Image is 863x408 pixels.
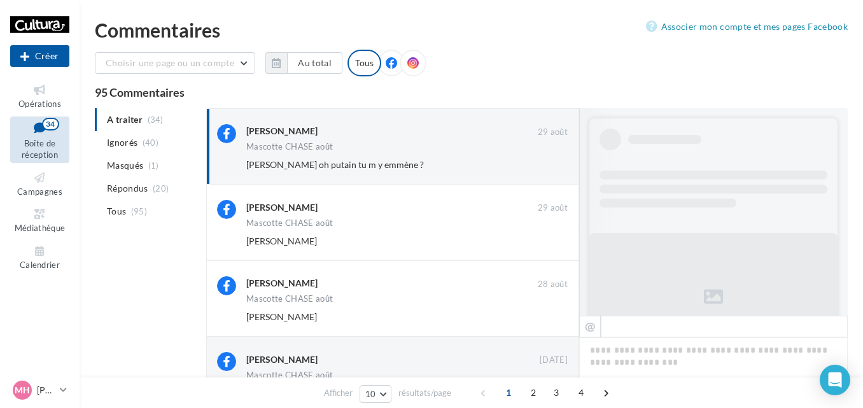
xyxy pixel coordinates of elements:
div: 34 [42,118,59,130]
span: 1 [498,383,519,403]
span: 4 [571,383,591,403]
button: Au total [265,52,342,74]
span: Choisir une page ou un compte [106,57,234,68]
span: (40) [143,137,158,148]
a: Calendrier [10,241,69,272]
span: Campagnes [17,186,62,197]
span: Boîte de réception [22,138,58,160]
div: Nouvelle campagne [10,45,69,67]
button: Créer [10,45,69,67]
button: Au total [287,52,342,74]
span: (20) [153,183,169,193]
button: Choisir une page ou un compte [95,52,255,74]
div: Open Intercom Messenger [820,365,850,395]
span: 3 [546,383,566,403]
p: [PERSON_NAME] [37,384,55,397]
a: Médiathèque [10,204,69,236]
span: 28 août [538,279,568,290]
span: 29 août [538,127,568,138]
a: Opérations [10,80,69,111]
span: résultats/page [398,387,451,399]
span: Afficher [324,387,353,399]
span: 2 [523,383,544,403]
a: MH [PERSON_NAME] [10,378,69,402]
span: [DATE] [540,355,568,366]
a: Boîte de réception34 [10,116,69,163]
button: 10 [360,385,392,403]
span: [PERSON_NAME] [246,236,317,246]
span: Calendrier [20,260,60,270]
div: Mascotte CHASE août [246,295,333,303]
span: (95) [131,206,147,216]
div: Mascotte CHASE août [246,219,333,227]
span: (1) [148,160,159,171]
a: Associer mon compte et mes pages Facebook [646,19,848,34]
span: MH [15,384,30,397]
div: Mascotte CHASE août [246,143,333,151]
span: Médiathèque [15,223,66,233]
span: [PERSON_NAME] oh putain tu m y emmène ? [246,159,424,170]
span: Masqués [107,159,143,172]
span: [PERSON_NAME] [246,311,317,322]
span: 10 [365,389,376,399]
div: [PERSON_NAME] [246,125,318,137]
span: Ignorés [107,136,137,149]
div: Mascotte CHASE août [246,371,333,379]
span: Opérations [18,99,61,109]
div: [PERSON_NAME] [246,201,318,214]
div: [PERSON_NAME] [246,353,318,366]
div: Tous [347,50,381,76]
a: Campagnes [10,168,69,199]
span: Répondus [107,182,148,195]
div: [PERSON_NAME] [246,277,318,290]
div: Commentaires [95,20,848,39]
span: Tous [107,205,126,218]
div: 95 Commentaires [95,87,848,98]
span: 29 août [538,202,568,214]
